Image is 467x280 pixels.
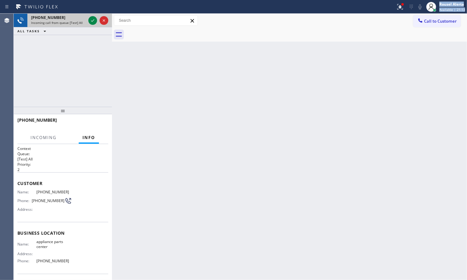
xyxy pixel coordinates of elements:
[424,18,457,24] span: Call to Customer
[17,156,108,162] p: [Test] All
[14,27,52,35] button: ALL TASKS
[31,15,65,20] span: [PHONE_NUMBER]
[36,239,72,249] span: appliance parts center
[88,16,97,25] button: Accept
[17,162,108,167] h2: Priority:
[36,259,72,263] span: [PHONE_NUMBER]
[17,230,108,236] span: Business location
[79,132,99,144] button: Info
[17,259,36,263] span: Phone:
[17,251,36,256] span: Address:
[100,16,108,25] button: Reject
[31,20,83,25] span: Incoming call from queue [Test] All
[17,190,36,194] span: Name:
[17,207,36,212] span: Address:
[17,146,108,151] h1: Context
[27,132,60,144] button: Incoming
[413,15,461,27] button: Call to Customer
[17,167,108,172] p: 2
[36,190,72,194] span: [PHONE_NUMBER]
[82,135,95,140] span: Info
[17,198,32,203] span: Phone:
[439,2,465,7] div: Rousel Alerta
[114,16,198,25] input: Search
[32,198,64,203] span: [PHONE_NUMBER]
[416,2,424,11] button: Mute
[30,135,57,140] span: Incoming
[439,7,465,12] span: Available | 21:13
[17,180,108,186] span: Customer
[17,29,40,33] span: ALL TASKS
[17,151,108,156] h2: Queue:
[17,117,57,123] span: [PHONE_NUMBER]
[17,242,36,246] span: Name:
